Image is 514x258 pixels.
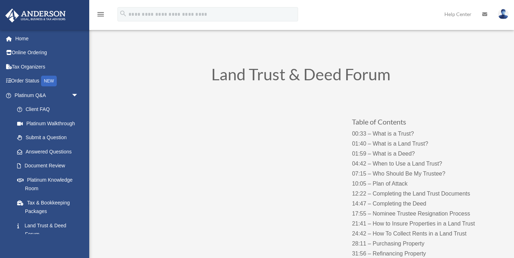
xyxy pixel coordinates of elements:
[10,218,86,241] a: Land Trust & Deed Forum
[352,118,493,129] h3: Table of Contents
[10,196,89,218] a: Tax & Bookkeeping Packages
[5,31,89,46] a: Home
[10,145,89,159] a: Answered Questions
[10,173,89,196] a: Platinum Knowledge Room
[10,116,89,131] a: Platinum Walkthrough
[10,159,89,173] a: Document Review
[96,10,105,19] i: menu
[10,102,89,117] a: Client FAQ
[5,74,89,88] a: Order StatusNEW
[5,60,89,74] a: Tax Organizers
[71,88,86,103] span: arrow_drop_down
[119,10,127,17] i: search
[108,66,494,86] h1: Land Trust & Deed Forum
[3,9,68,22] img: Anderson Advisors Platinum Portal
[10,131,89,145] a: Submit a Question
[5,46,89,60] a: Online Ordering
[498,9,509,19] img: User Pic
[5,88,89,102] a: Platinum Q&Aarrow_drop_down
[41,76,57,86] div: NEW
[96,12,105,19] a: menu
